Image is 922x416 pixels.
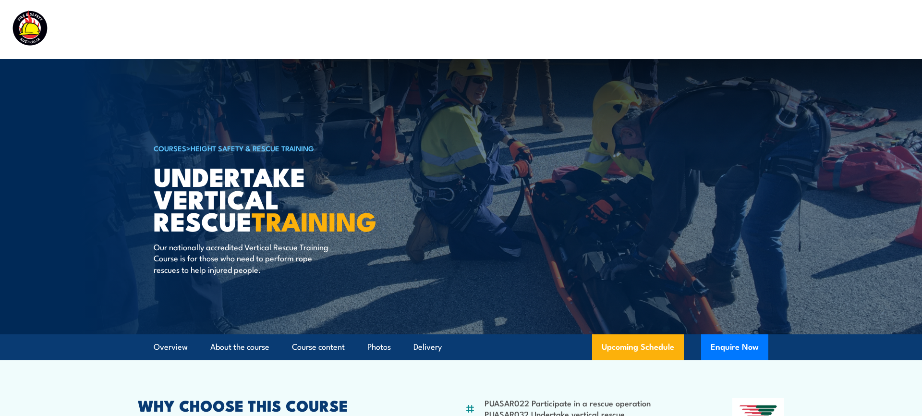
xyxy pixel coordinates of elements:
h6: > [154,142,391,154]
a: Course content [292,334,345,360]
h1: Undertake Vertical Rescue [154,165,391,232]
a: COURSES [154,143,186,153]
a: Emergency Response Services [537,17,651,42]
a: Photos [367,334,391,360]
li: PUASAR022 Participate in a rescue operation [485,397,651,408]
a: News [729,17,750,42]
a: Upcoming Schedule [592,334,684,360]
button: Enquire Now [701,334,768,360]
p: Our nationally accredited Vertical Rescue Training Course is for those who need to perform rope r... [154,241,329,275]
a: About the course [210,334,269,360]
strong: TRAINING [252,200,376,240]
a: About Us [672,17,708,42]
a: Height Safety & Rescue Training [191,143,314,153]
a: Courses [400,17,431,42]
a: Learner Portal [771,17,825,42]
a: Delivery [413,334,442,360]
a: Contact [847,17,877,42]
h2: WHY CHOOSE THIS COURSE [138,398,418,412]
a: Overview [154,334,188,360]
a: Course Calendar [452,17,516,42]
